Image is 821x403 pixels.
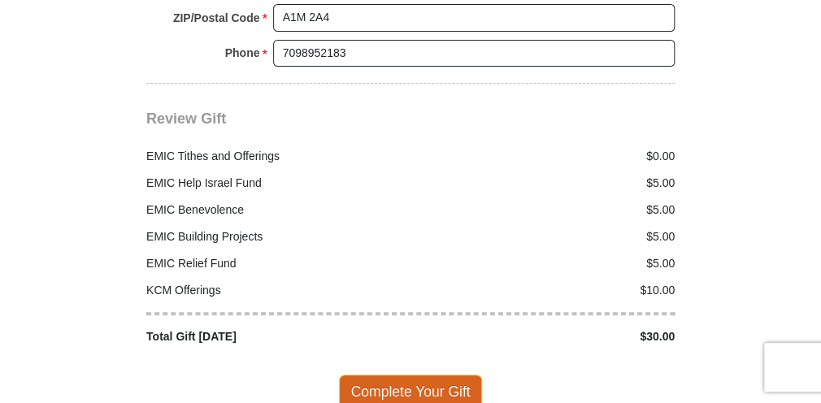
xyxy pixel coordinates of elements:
[138,255,411,272] div: EMIC Relief Fund
[138,228,411,245] div: EMIC Building Projects
[138,201,411,219] div: EMIC Benevolence
[138,282,411,299] div: KCM Offerings
[410,228,684,245] div: $5.00
[138,148,411,165] div: EMIC Tithes and Offerings
[410,328,684,345] div: $30.00
[410,175,684,192] div: $5.00
[225,41,260,64] strong: Phone
[138,175,411,192] div: EMIC Help Israel Fund
[138,328,411,345] div: Total Gift [DATE]
[410,201,684,219] div: $5.00
[173,6,260,29] strong: ZIP/Postal Code
[410,148,684,165] div: $0.00
[146,110,226,127] span: Review Gift
[410,255,684,272] div: $5.00
[410,282,684,299] div: $10.00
